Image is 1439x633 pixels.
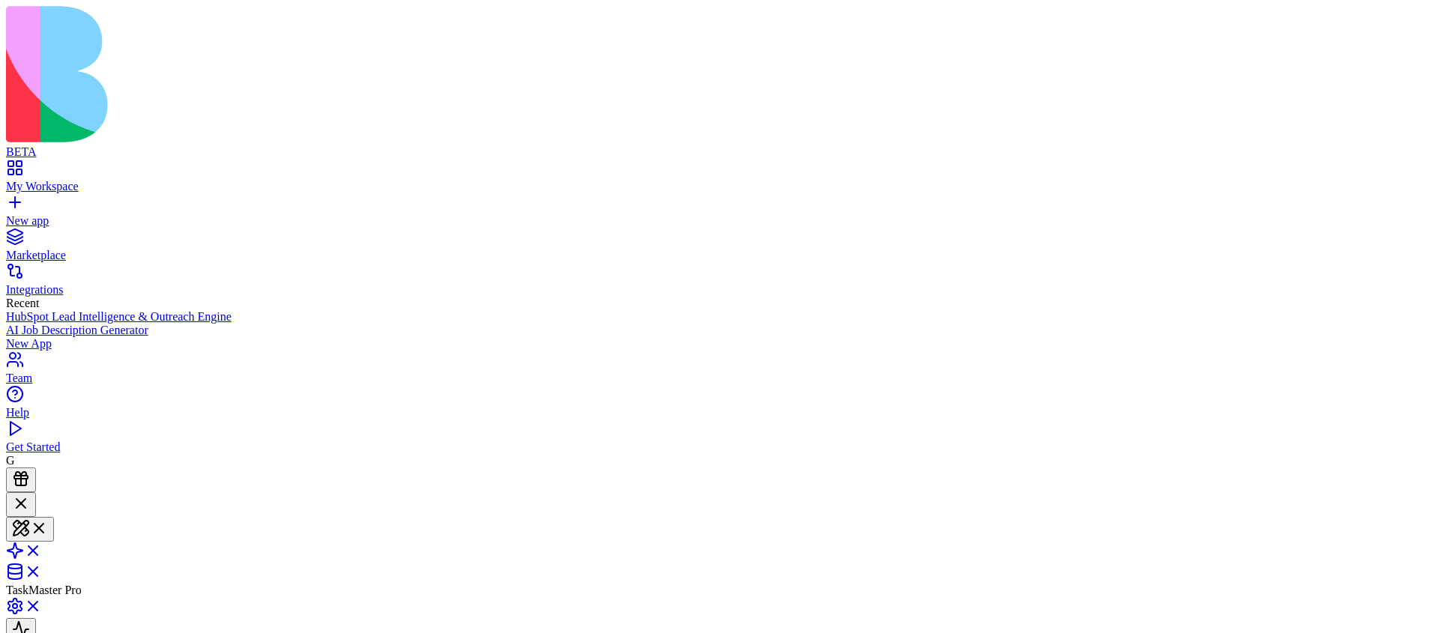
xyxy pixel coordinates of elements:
div: BETA [6,145,1433,159]
a: AI Job Description Generator [6,324,1433,337]
div: Get Started [6,440,1433,454]
div: Integrations [6,283,1433,297]
a: New App [6,337,1433,351]
button: 3 [188,16,213,46]
div: My Workspace [6,180,1433,193]
p: [DATE] [41,36,120,51]
div: Help [6,406,1433,420]
p: Total Tasks [36,100,94,115]
a: Team [6,358,1433,385]
a: Get Started [6,427,1433,454]
span: G [6,454,15,467]
h2: Dashboard [41,12,120,36]
a: New app [6,201,1433,228]
a: Marketplace [6,235,1433,262]
a: My Workspace [6,166,1433,193]
a: Integrations [6,270,1433,297]
a: HubSpot Lead Intelligence & Outreach Engine [6,310,1433,324]
div: New app [6,214,1433,228]
a: BETA [6,132,1433,159]
div: 3 [201,13,216,28]
img: logo [6,6,609,142]
span: Recent [6,297,39,309]
div: Marketplace [6,249,1433,262]
span: TaskMaster Pro [6,584,82,596]
div: Team [6,372,1433,385]
a: Help [6,393,1433,420]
